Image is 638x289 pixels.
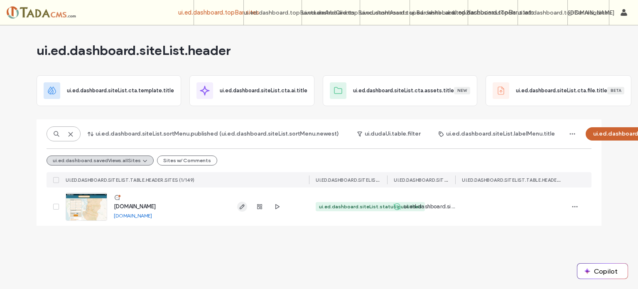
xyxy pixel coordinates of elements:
label: [DOMAIN_NAME] [568,9,615,16]
label: ui.ed.dashboard.topBar.sites [178,9,259,16]
div: Beta [607,87,624,94]
span: Help [19,6,36,13]
span: ui.ed.dashboard.siteList.cta.file.title [516,86,607,95]
span: ui.ed.dashboard.siteList.table.header.labels [462,177,578,183]
span: ui.ed.dashboard.siteList.cta.assets.title [353,86,454,95]
label: ui.ed.dashboard.topBar.resources [518,9,611,16]
button: ui.ed.dashboard.savedViews.allSites [47,156,154,165]
div: ui.ed.dashboard.siteList.cta.template.title [37,75,181,106]
button: ui.ed.dashboard.siteList.labelMenu.title [431,127,562,141]
span: ui.ed.dashboard.siteList.table.header.subscription [394,177,528,183]
div: ui.ed.dashboard.siteList.status.published [319,203,422,210]
button: ui.ed.dashboard.siteList.sortMenu.published (ui.ed.dashboard.siteList.sortMenu.newest) [81,127,346,141]
label: ui.ed.dashboard.topBar.customAssets [302,9,408,16]
div: New [454,87,470,94]
span: ui.ed.dashboard.siteList.table.header.sites (1/149) [66,177,195,183]
span: ui.ed.dashboard.siteList.cta.template.title [67,86,174,95]
label: ui.ed.dashboard.topBar.whiteLabel [360,9,456,16]
button: Sites w/ Comments [157,156,217,165]
label: ui.ed.dashboard.topBar.businessTools [410,9,516,16]
span: ui.ed.dashboard.siteList.cta.ai.title [220,86,307,95]
div: ui.ed.dashboard.siteList.cta.file.titleBeta [486,75,631,106]
button: ui.dudaUi.table.filter [350,127,428,141]
span: ui.ed.dashboard.siteList.header [37,42,230,59]
div: ui.ed.dashboard.siteList.cta.assets.titleNew [323,75,477,106]
label: ui.ed.dashboard.topBar.teamAndClients [244,9,355,16]
span: ui.ed.dashboard.siteList.table.header.status [316,177,434,183]
a: [DOMAIN_NAME] [114,212,152,219]
span: ui.ed.dashboard.siteList.sitePlan.annually [404,203,455,211]
a: [DOMAIN_NAME] [114,203,156,210]
button: Copilot [577,264,628,279]
div: ui.ed.dashboard.siteList.cta.ai.title [189,75,314,106]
